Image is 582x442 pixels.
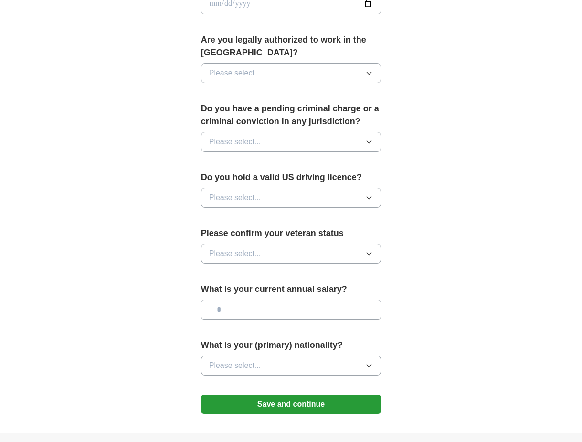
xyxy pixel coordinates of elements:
button: Please select... [201,356,381,376]
label: Do you have a pending criminal charge or a criminal conviction in any jurisdiction? [201,102,381,128]
span: Please select... [209,136,261,148]
label: Do you hold a valid US driving licence? [201,171,381,184]
span: Please select... [209,360,261,371]
span: Please select... [209,192,261,204]
label: Are you legally authorized to work in the [GEOGRAPHIC_DATA]? [201,33,381,59]
button: Please select... [201,63,381,83]
span: Please select... [209,248,261,259]
label: What is your current annual salary? [201,283,381,296]
button: Save and continue [201,395,381,414]
label: What is your (primary) nationality? [201,339,381,352]
label: Please confirm your veteran status [201,227,381,240]
span: Please select... [209,67,261,79]
button: Please select... [201,244,381,264]
button: Please select... [201,188,381,208]
button: Please select... [201,132,381,152]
